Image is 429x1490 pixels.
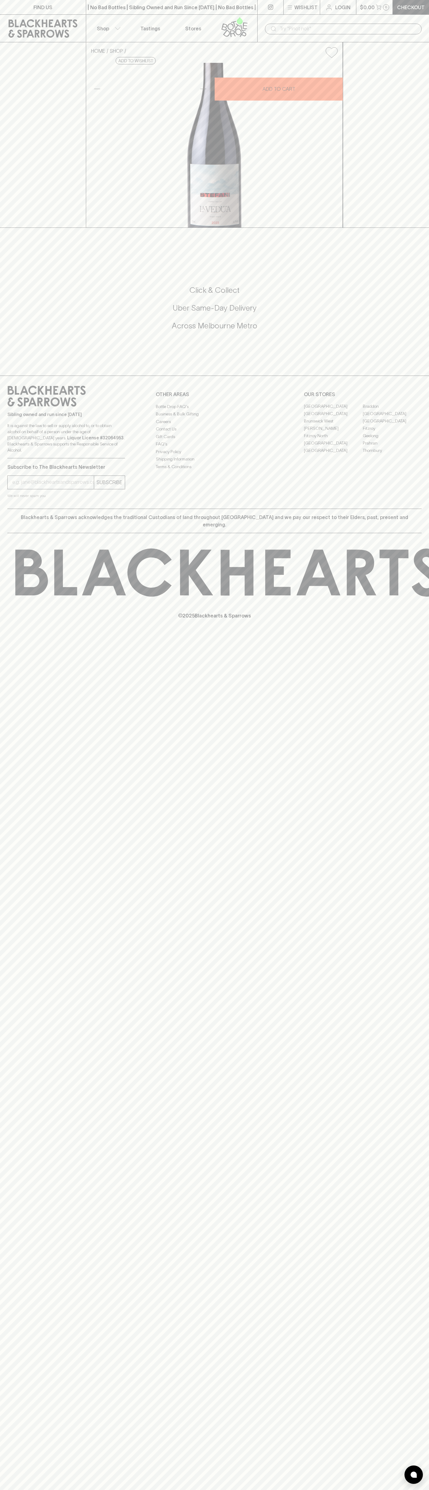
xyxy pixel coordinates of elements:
[7,422,125,453] p: It is against the law to sell or supply alcohol to, or to obtain alcohol on behalf of a person un...
[304,440,363,447] a: [GEOGRAPHIC_DATA]
[156,411,274,418] a: Business & Bulk Gifting
[363,440,422,447] a: Prahran
[304,432,363,440] a: Fitzroy North
[294,4,318,11] p: Wishlist
[323,45,340,60] button: Add to wishlist
[140,25,160,32] p: Tastings
[7,463,125,471] p: Subscribe to The Blackhearts Newsletter
[385,6,387,9] p: 0
[7,285,422,295] h5: Click & Collect
[304,410,363,418] a: [GEOGRAPHIC_DATA]
[363,403,422,410] a: Braddon
[97,479,122,486] p: SUBSCRIBE
[7,321,422,331] h5: Across Melbourne Metro
[156,403,274,410] a: Bottle Drop FAQ's
[304,447,363,454] a: [GEOGRAPHIC_DATA]
[335,4,350,11] p: Login
[156,391,274,398] p: OTHER AREAS
[304,425,363,432] a: [PERSON_NAME]
[94,476,125,489] button: SUBSCRIBE
[86,15,129,42] button: Shop
[363,425,422,432] a: Fitzroy
[156,433,274,440] a: Gift Cards
[411,1472,417,1478] img: bubble-icon
[363,410,422,418] a: [GEOGRAPHIC_DATA]
[360,4,375,11] p: $0.00
[156,456,274,463] a: Shipping Information
[86,63,343,227] img: 41567.png
[7,411,125,418] p: Sibling owned and run since [DATE]
[156,448,274,455] a: Privacy Policy
[110,48,123,54] a: SHOP
[12,477,94,487] input: e.g. jane@blackheartsandsparrows.com.au
[172,15,215,42] a: Stores
[156,441,274,448] a: FAQ's
[363,447,422,454] a: Thornbury
[397,4,425,11] p: Checkout
[156,426,274,433] a: Contact Us
[280,24,417,34] input: Try "Pinot noir"
[97,25,109,32] p: Shop
[91,48,105,54] a: HOME
[156,463,274,470] a: Terms & Conditions
[129,15,172,42] a: Tastings
[12,514,417,528] p: Blackhearts & Sparrows acknowledges the traditional Custodians of land throughout [GEOGRAPHIC_DAT...
[7,261,422,363] div: Call to action block
[7,303,422,313] h5: Uber Same-Day Delivery
[67,435,124,440] strong: Liquor License #32064953
[262,85,295,93] p: ADD TO CART
[363,432,422,440] a: Geelong
[156,418,274,425] a: Careers
[304,403,363,410] a: [GEOGRAPHIC_DATA]
[363,418,422,425] a: [GEOGRAPHIC_DATA]
[33,4,52,11] p: FIND US
[185,25,201,32] p: Stores
[215,78,343,101] button: ADD TO CART
[116,57,156,64] button: Add to wishlist
[304,391,422,398] p: OUR STORES
[304,418,363,425] a: Brunswick West
[7,493,125,499] p: We will never spam you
